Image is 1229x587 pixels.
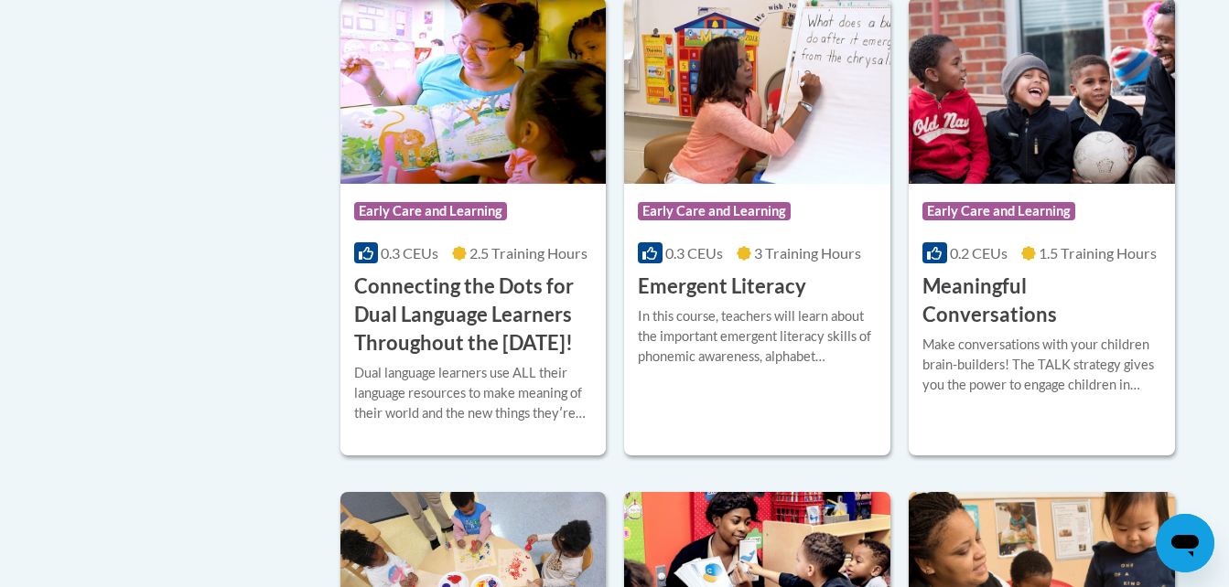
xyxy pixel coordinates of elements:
[922,202,1075,220] span: Early Care and Learning
[1039,244,1157,261] span: 1.5 Training Hours
[665,244,723,261] span: 0.3 CEUs
[354,202,507,220] span: Early Care and Learning
[381,244,438,261] span: 0.3 CEUs
[1156,514,1214,572] iframe: Button to launch messaging window
[638,306,877,367] div: In this course, teachers will learn about the important emergent literacy skills of phonemic awar...
[354,272,593,357] h3: Connecting the Dots for Dual Language Learners Throughout the [DATE]!
[950,244,1008,261] span: 0.2 CEUs
[638,202,791,220] span: Early Care and Learning
[922,335,1161,395] div: Make conversations with your children brain-builders! The TALK strategy gives you the power to en...
[469,244,588,261] span: 2.5 Training Hours
[922,272,1161,329] h3: Meaningful Conversations
[754,244,861,261] span: 3 Training Hours
[354,363,593,423] div: Dual language learners use ALL their language resources to make meaning of their world and the ne...
[638,272,806,301] h3: Emergent Literacy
